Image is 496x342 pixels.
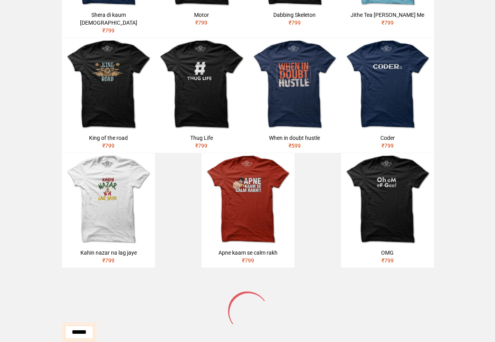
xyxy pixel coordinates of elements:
span: ₹ 599 [289,143,301,149]
div: Motor [158,11,245,19]
div: King of the road [65,134,152,142]
div: Shera di kaum [DEMOGRAPHIC_DATA] [65,11,152,27]
a: Apne kaam se calm rakh₹799 [202,153,294,268]
span: ₹ 799 [382,143,394,149]
a: King of the road₹799 [62,38,155,153]
span: ₹ 799 [195,143,207,149]
span: ₹ 799 [382,20,394,26]
div: When in doubt hustle [251,134,338,142]
div: OMG [344,249,431,257]
span: ₹ 799 [382,257,394,264]
img: thug-life.jpg [155,38,248,131]
img: king-of-the-road.jpg [62,38,155,131]
div: Kahin nazar na lag jaye [65,249,152,257]
img: kahin-nazar-na-lag-jaye.jpg [62,153,155,246]
span: ₹ 799 [102,143,114,149]
a: Coder₹799 [341,38,434,153]
a: When in doubt hustle₹599 [248,38,341,153]
div: Dabbing Skeleton [251,11,338,19]
span: ₹ 799 [102,27,114,34]
span: ₹ 799 [242,257,254,264]
img: when-in-doubt-hustle.jpg [248,38,341,131]
a: Thug Life₹799 [155,38,248,153]
span: ₹ 799 [289,20,301,26]
span: ₹ 799 [102,257,114,264]
div: Apne kaam se calm rakh [205,249,291,257]
a: OMG₹799 [341,153,434,268]
img: APNE-KAAM-SE-CALM.jpg [202,153,294,246]
span: ₹ 799 [195,20,207,26]
div: Coder [344,134,431,142]
img: coder.jpg [341,38,434,131]
div: Thug Life [158,134,245,142]
a: Kahin nazar na lag jaye₹799 [62,153,155,268]
div: Jithe Tea [PERSON_NAME] Me [344,11,431,19]
img: omg.jpg [341,153,434,246]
